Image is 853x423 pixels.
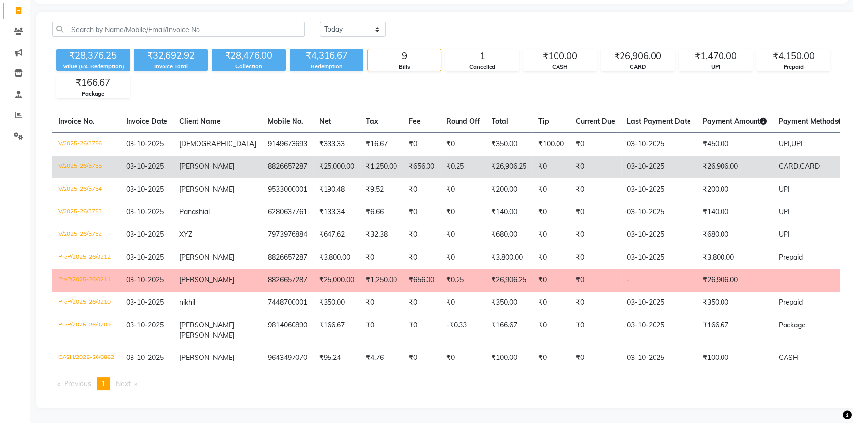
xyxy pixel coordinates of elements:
span: [PERSON_NAME] [179,353,234,362]
span: UPI, [779,139,791,148]
span: Panashial [179,207,210,216]
div: Bills [368,63,441,71]
span: Prepaid [779,253,803,261]
td: ₹0 [532,347,570,369]
td: ₹140.00 [697,201,773,224]
td: 03-10-2025 [621,178,697,201]
td: ₹350.00 [697,292,773,314]
td: V/2025-26/3754 [52,178,120,201]
td: 7973976884 [262,224,313,246]
td: ₹133.34 [313,201,360,224]
td: 9643497070 [262,347,313,369]
div: Package [57,90,130,98]
td: V/2025-26/3756 [52,132,120,156]
td: ₹166.67 [486,314,532,347]
td: ₹0 [403,224,440,246]
td: ₹25,000.00 [313,269,360,292]
nav: Pagination [52,377,840,390]
td: ₹0 [440,132,486,156]
td: ₹25,000.00 [313,156,360,178]
span: Invoice Date [126,117,167,126]
td: ₹0 [403,292,440,314]
td: ₹0 [532,292,570,314]
td: 03-10-2025 [621,156,697,178]
td: ₹26,906.00 [697,269,773,292]
input: Search by Name/Mobile/Email/Invoice No [52,22,305,37]
span: 03-10-2025 [126,353,164,362]
td: ₹166.67 [313,314,360,347]
td: ₹26,906.25 [486,156,532,178]
span: UPI [791,139,803,148]
div: Collection [212,63,286,71]
td: ₹0 [440,246,486,269]
td: ₹0 [440,224,486,246]
td: ₹26,906.25 [486,269,532,292]
td: ₹0 [570,269,621,292]
td: ₹0 [440,201,486,224]
span: CARD [800,162,820,171]
td: ₹0.25 [440,156,486,178]
td: ₹166.67 [697,314,773,347]
span: XYZ [179,230,192,239]
td: ₹0 [440,292,486,314]
td: ₹0 [570,314,621,347]
td: ₹656.00 [403,156,440,178]
td: ₹16.67 [360,132,403,156]
td: 03-10-2025 [621,292,697,314]
td: ₹0 [532,314,570,347]
td: 7448700001 [262,292,313,314]
td: ₹95.24 [313,347,360,369]
td: 6280637761 [262,201,313,224]
div: CARD [601,63,674,71]
span: 03-10-2025 [126,275,164,284]
span: Tax [366,117,378,126]
td: ₹0 [403,314,440,347]
td: V/2025-26/3752 [52,224,120,246]
td: ₹0 [440,178,486,201]
div: Prepaid [757,63,830,71]
span: Invoice No. [58,117,95,126]
td: ₹680.00 [486,224,532,246]
td: ₹32.38 [360,224,403,246]
td: - [621,269,697,292]
td: 03-10-2025 [621,246,697,269]
td: ₹0 [570,246,621,269]
td: ₹0 [360,246,403,269]
span: [PERSON_NAME] [179,162,234,171]
td: ₹0 [532,224,570,246]
span: UPI [779,185,790,194]
span: 03-10-2025 [126,162,164,171]
span: Round Off [446,117,480,126]
td: ₹656.00 [403,269,440,292]
td: ₹100.00 [532,132,570,156]
div: ₹4,150.00 [757,49,830,63]
td: ₹0 [570,347,621,369]
td: ₹26,906.00 [697,156,773,178]
td: ₹190.48 [313,178,360,201]
div: UPI [679,63,752,71]
td: ₹200.00 [486,178,532,201]
td: 03-10-2025 [621,314,697,347]
span: 03-10-2025 [126,185,164,194]
span: Next [116,379,131,388]
td: PreP/2025-26/0212 [52,246,120,269]
span: 03-10-2025 [126,298,164,307]
span: 03-10-2025 [126,139,164,148]
span: Last Payment Date [627,117,691,126]
td: ₹100.00 [486,347,532,369]
td: ₹0 [532,156,570,178]
span: nikhil [179,298,195,307]
td: ₹0 [532,178,570,201]
span: Tip [538,117,549,126]
span: 1 [101,379,105,388]
td: ₹647.62 [313,224,360,246]
span: [PERSON_NAME] [179,331,234,340]
td: PreP/2025-26/0209 [52,314,120,347]
span: UPI [779,207,790,216]
td: ₹0 [403,246,440,269]
span: Fee [409,117,421,126]
td: 8826657287 [262,269,313,292]
div: ₹32,692.92 [134,49,208,63]
span: 03-10-2025 [126,253,164,261]
span: Payment Amount [703,117,767,126]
